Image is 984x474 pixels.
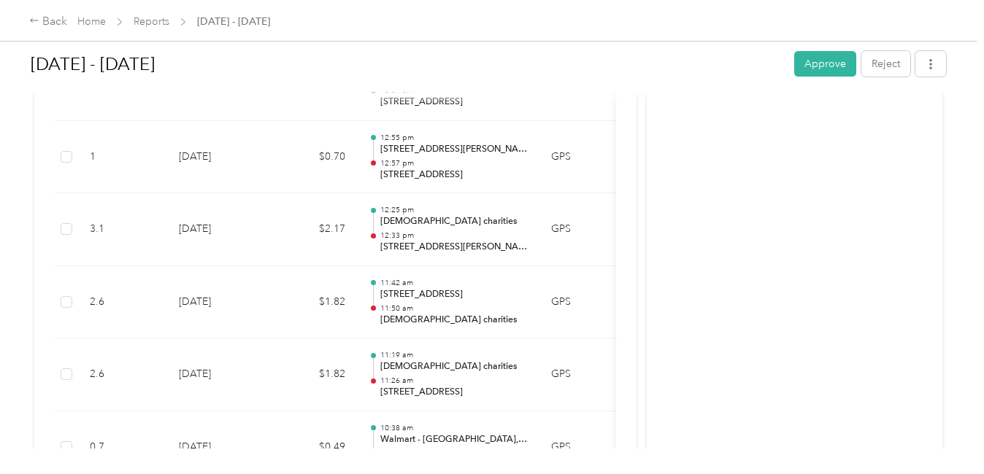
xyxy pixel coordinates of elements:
td: GPS [539,266,634,339]
td: [DATE] [167,266,269,339]
p: 10:38 am [380,423,528,433]
span: [DATE] - [DATE] [197,14,270,29]
a: Home [77,15,106,28]
p: [STREET_ADDRESS][PERSON_NAME] [380,143,528,156]
p: [STREET_ADDRESS] [380,288,528,301]
a: Reports [134,15,169,28]
td: 1 [78,121,167,194]
td: $1.82 [269,266,357,339]
p: 11:26 am [380,376,528,386]
h1: Aug 18 - 31, 2025 [31,47,784,82]
p: 12:25 pm [380,205,528,215]
iframe: Everlance-gr Chat Button Frame [902,392,984,474]
button: Reject [861,51,910,77]
p: [STREET_ADDRESS][PERSON_NAME] [380,241,528,254]
p: [DEMOGRAPHIC_DATA] charities [380,360,528,373]
p: [DEMOGRAPHIC_DATA] charities [380,314,528,327]
td: 2.6 [78,266,167,339]
p: [STREET_ADDRESS] [380,168,528,182]
td: GPS [539,193,634,266]
p: 12:33 pm [380,230,528,241]
p: 12:55 pm [380,133,528,143]
button: Approve [794,51,856,77]
td: [DATE] [167,121,269,194]
td: [DATE] [167,338,269,411]
td: GPS [539,121,634,194]
p: 11:42 am [380,278,528,288]
td: GPS [539,338,634,411]
p: [STREET_ADDRESS] [380,386,528,399]
p: 12:57 pm [380,158,528,168]
td: $2.17 [269,193,357,266]
p: 11:19 am [380,350,528,360]
td: $1.82 [269,338,357,411]
p: Walmart - [GEOGRAPHIC_DATA], [GEOGRAPHIC_DATA], [GEOGRAPHIC_DATA] 13069, [GEOGRAPHIC_DATA] [380,433,528,446]
td: [DATE] [167,193,269,266]
div: Back [29,13,67,31]
p: [DEMOGRAPHIC_DATA] charities [380,215,528,228]
p: 11:50 am [380,303,528,314]
td: 2.6 [78,338,167,411]
td: $0.70 [269,121,357,194]
td: 3.1 [78,193,167,266]
p: 10:41 am [380,448,528,459]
